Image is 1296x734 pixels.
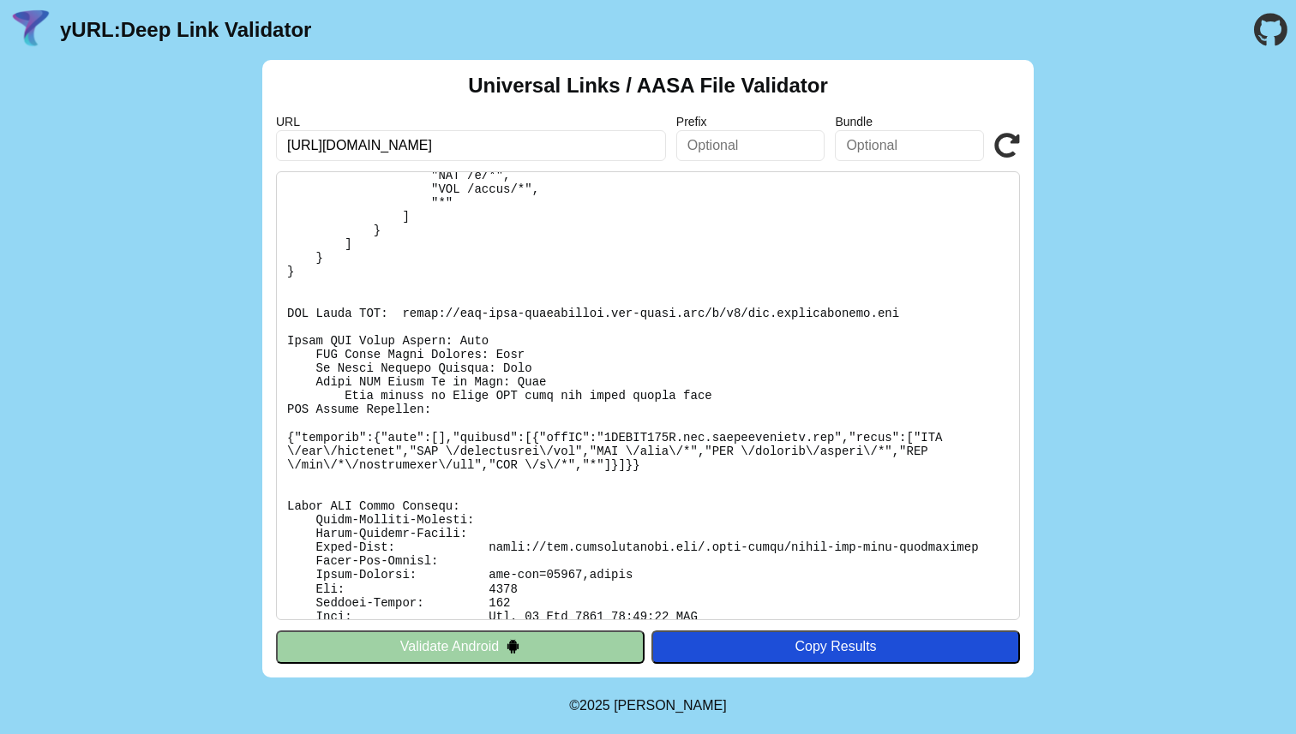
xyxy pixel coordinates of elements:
[276,171,1020,620] pre: Lorem ipsu do: sitam://con.adipiscingeli.sed/.doei-tempo/incid-utl-etdo-magnaaliqua En Adminimv: ...
[276,130,666,161] input: Required
[60,18,311,42] a: yURL:Deep Link Validator
[579,698,610,713] span: 2025
[835,115,984,128] label: Bundle
[276,115,666,128] label: URL
[660,639,1011,654] div: Copy Results
[569,677,726,734] footer: ©
[676,115,825,128] label: Prefix
[9,8,53,52] img: yURL Logo
[276,630,645,663] button: Validate Android
[676,130,825,161] input: Optional
[651,630,1020,663] button: Copy Results
[614,698,727,713] a: Michael Ibragimchayev's Personal Site
[835,130,984,161] input: Optional
[506,639,520,653] img: droidIcon.svg
[468,74,828,98] h2: Universal Links / AASA File Validator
